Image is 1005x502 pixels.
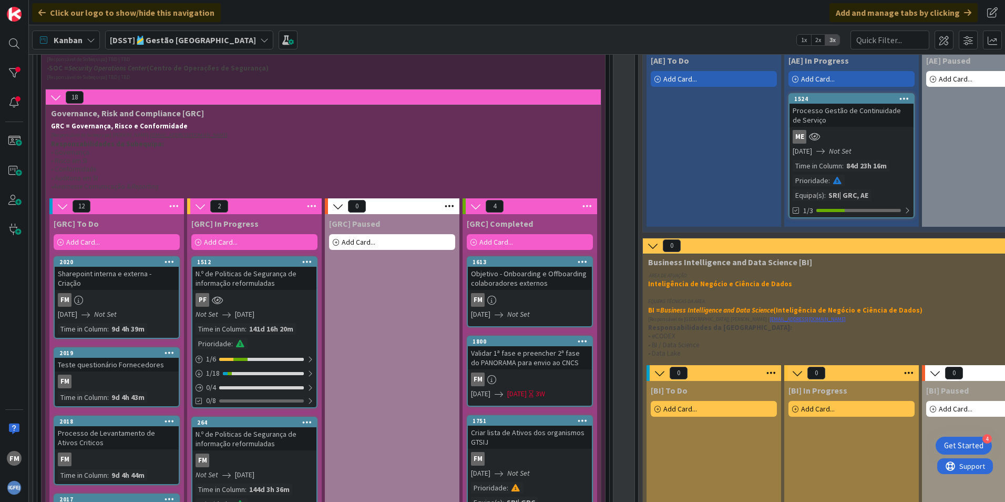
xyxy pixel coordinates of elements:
strong: Inteligência de Negócio e Ciência de Dados [648,279,792,288]
span: [DATE] [471,388,490,399]
div: ME [789,130,914,144]
b: [DSST]🎽Gestão [GEOGRAPHIC_DATA] [110,35,256,45]
strong: GRC = Governança, Risco e Conformidade [51,122,188,130]
span: : [828,175,830,186]
div: 1512 [192,257,316,267]
span: • Governança [51,148,89,157]
div: 9d 4h 44m [109,469,147,481]
div: 1/18 [192,367,316,380]
div: 1613 [473,258,592,266]
em: ÁREA DE ATUAÇÃO: [649,272,688,279]
span: Add Card... [479,237,513,247]
span: [DATE] [235,309,254,320]
span: 0 [663,239,681,252]
span: Kanban [54,34,83,46]
div: N.º de Politicas de Segurança de informação reformuladas [192,427,316,450]
div: 1751 [473,417,592,425]
span: Add Card... [801,74,835,84]
span: [AE] Paused [926,55,970,66]
span: : [842,160,844,172]
div: Add and manage tabs by clicking [829,3,978,22]
div: Validar 1ª fase e preencher 2ª fase do PANORAMA para envio ao CNCS [468,346,592,369]
span: • [51,182,53,191]
div: 9d 4h 43m [109,391,147,403]
div: Time in Column [793,160,842,172]
span: • [47,64,49,73]
div: 2018 [59,418,179,425]
div: Sharepoint interna e externa - Criação [55,267,179,290]
span: [GRC] Completed [467,218,533,229]
div: FM [58,293,71,307]
span: [BI] To Do [651,385,688,396]
div: FM [7,451,22,466]
div: Equipa(s) [793,189,824,201]
span: [Responsável de Subequipa] TBD | TBD [47,56,130,63]
span: 1 / 18 [206,368,220,379]
i: Not Set [94,309,117,319]
span: [AE] In Progress [788,55,849,66]
span: 0/8 [206,395,216,406]
div: FM [55,293,179,307]
div: 264 [197,419,316,426]
span: 0 [945,367,963,379]
span: [DATE] [471,468,490,479]
div: 141d 16h 20m [247,323,296,335]
em: Business Intelligence and Data Science [660,306,773,315]
span: Add Card... [939,404,972,414]
div: FM [471,293,485,307]
div: Get Started [944,440,983,451]
div: 2019 [59,349,179,357]
span: • Risco em SI [51,156,87,165]
span: • BI / Data Science [648,340,699,349]
div: N.º de Politicas de Segurança de informação reformuladas [192,267,316,290]
div: FM [192,454,316,467]
i: Not Set [196,470,218,479]
img: Visit kanbanzone.com [7,7,22,22]
span: Add Card... [663,74,697,84]
strong: Responsabilidades da [GEOGRAPHIC_DATA]: [648,323,792,332]
span: Add Card... [663,404,697,414]
div: 1/6 [192,353,316,366]
strong: Responsabilidades da Subequipa: [51,139,164,148]
div: Prioridade [196,338,231,349]
div: 84d 23h 16m [844,160,889,172]
span: [DATE] [471,309,490,320]
span: e Comunicação & [79,182,131,191]
div: FM [55,375,179,388]
span: 0 [807,367,825,379]
div: Time in Column [58,391,107,403]
i: Not Set [829,146,852,156]
span: 18 [66,91,84,104]
div: 2020 [55,257,179,267]
div: Click our logo to show/hide this navigation [32,3,221,22]
div: Processo Gestão de Continuidade de Serviço [789,104,914,127]
div: Processo de Levantamento de Ativos Criticos [55,426,179,449]
div: PF [192,293,316,307]
em: Awarness [53,182,79,191]
span: : [107,469,109,481]
span: [DATE] [793,146,812,157]
a: [EMAIL_ADDRESS][DOMAIN_NAME] [151,132,228,138]
em: Reporting [131,182,159,191]
div: 1800Validar 1ª fase e preencher 2ª fase do PANORAMA para envio ao CNCS [468,337,592,369]
div: 1524 [794,95,914,103]
div: FM [471,452,485,466]
span: Add Card... [66,237,100,247]
span: [DATE] [58,309,77,320]
span: 2 [210,200,228,213]
input: Quick Filter... [850,31,929,49]
div: 1512N.º de Politicas de Segurança de informação reformuladas [192,257,316,290]
div: FM [55,453,179,466]
div: 0/4 [192,381,316,394]
span: [BI] Paused [926,385,969,396]
span: 1x [797,35,811,45]
div: 2018 [55,417,179,426]
div: PF [196,293,209,307]
div: 2020Sharepoint interna e externa - Criação [55,257,179,290]
i: Not Set [507,468,530,478]
div: 1524 [789,94,914,104]
span: [DATE] [507,388,527,399]
span: Add Card... [204,237,238,247]
div: 1751Criar lista de Ativos dos organismos GTSIJ [468,416,592,449]
div: Time in Column [58,323,107,335]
